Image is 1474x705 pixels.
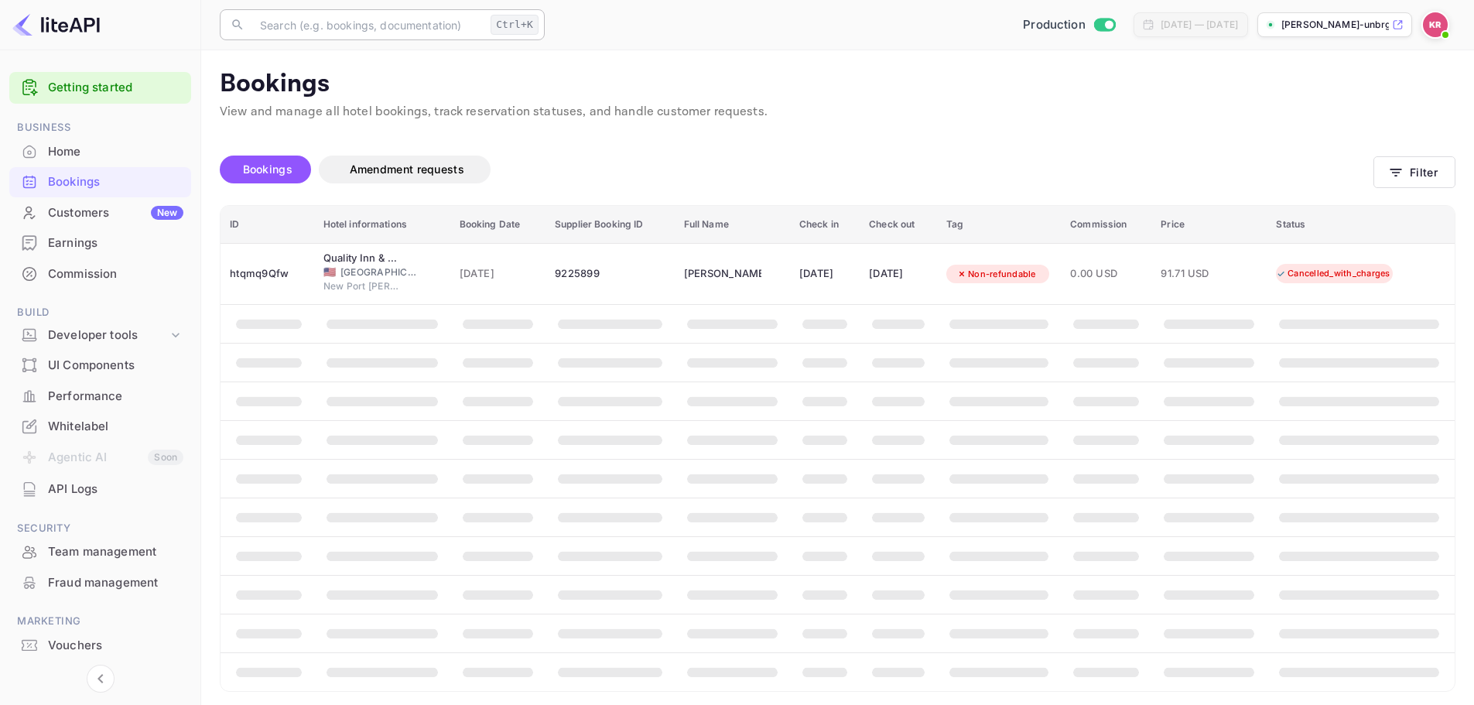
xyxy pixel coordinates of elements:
[946,265,1046,284] div: Non-refundable
[9,412,191,440] a: Whitelabel
[48,173,183,191] div: Bookings
[545,206,675,244] th: Supplier Booking ID
[1266,264,1400,283] div: Cancelled_with_charges
[251,9,484,40] input: Search (e.g. bookings, documentation)
[243,163,292,176] span: Bookings
[9,568,191,597] a: Fraud management
[9,631,191,661] div: Vouchers
[48,481,183,498] div: API Logs
[221,206,314,244] th: ID
[790,206,860,244] th: Check in
[799,262,850,286] div: [DATE]
[48,143,183,161] div: Home
[9,228,191,258] div: Earnings
[9,119,191,136] span: Business
[87,665,115,693] button: Collapse navigation
[1281,18,1389,32] p: [PERSON_NAME]-unbrg.[PERSON_NAME]...
[1023,16,1086,34] span: Production
[48,637,183,655] div: Vouchers
[460,265,536,282] span: [DATE]
[9,259,191,288] a: Commission
[9,631,191,659] a: Vouchers
[9,167,191,196] a: Bookings
[1423,12,1448,37] img: Kobus Roux
[220,156,1373,183] div: account-settings tabs
[9,198,191,227] a: CustomersNew
[9,351,191,379] a: UI Components
[9,568,191,598] div: Fraud management
[9,228,191,257] a: Earnings
[340,265,418,279] span: [GEOGRAPHIC_DATA]
[48,543,183,561] div: Team management
[860,206,937,244] th: Check out
[9,382,191,410] a: Performance
[9,382,191,412] div: Performance
[314,206,450,244] th: Hotel informations
[350,163,464,176] span: Amendment requests
[48,234,183,252] div: Earnings
[9,259,191,289] div: Commission
[675,206,790,244] th: Full Name
[491,15,539,35] div: Ctrl+K
[9,613,191,630] span: Marketing
[323,267,336,277] span: United States of America
[9,520,191,537] span: Security
[1070,265,1142,282] span: 0.00 USD
[12,12,100,37] img: LiteAPI logo
[9,322,191,349] div: Developer tools
[9,474,191,503] a: API Logs
[220,69,1455,100] p: Bookings
[48,574,183,592] div: Fraud management
[48,327,168,344] div: Developer tools
[48,265,183,283] div: Commission
[450,206,545,244] th: Booking Date
[1161,18,1238,32] div: [DATE] — [DATE]
[220,103,1455,121] p: View and manage all hotel bookings, track reservation statuses, and handle customer requests.
[1017,16,1121,34] div: Switch to Sandbox mode
[9,537,191,567] div: Team management
[9,137,191,167] div: Home
[48,388,183,406] div: Performance
[48,357,183,375] div: UI Components
[323,279,401,293] span: New Port [PERSON_NAME]
[323,251,401,266] div: Quality Inn & Suites Conference Center
[1061,206,1151,244] th: Commission
[9,167,191,197] div: Bookings
[1161,265,1238,282] span: 91.71 USD
[937,206,1061,244] th: Tag
[48,418,183,436] div: Whitelabel
[48,79,183,97] a: Getting started
[9,72,191,104] div: Getting started
[869,262,928,286] div: [DATE]
[9,304,191,321] span: Build
[9,198,191,228] div: CustomersNew
[1373,156,1455,188] button: Filter
[9,474,191,505] div: API Logs
[9,351,191,381] div: UI Components
[230,262,305,286] div: htqmq9Qfw
[684,262,761,286] div: Jessica Velez
[1267,206,1455,244] th: Status
[48,204,183,222] div: Customers
[9,412,191,442] div: Whitelabel
[1151,206,1267,244] th: Price
[555,262,665,286] div: 9225899
[221,206,1455,692] table: booking table
[151,206,183,220] div: New
[9,137,191,166] a: Home
[9,537,191,566] a: Team management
